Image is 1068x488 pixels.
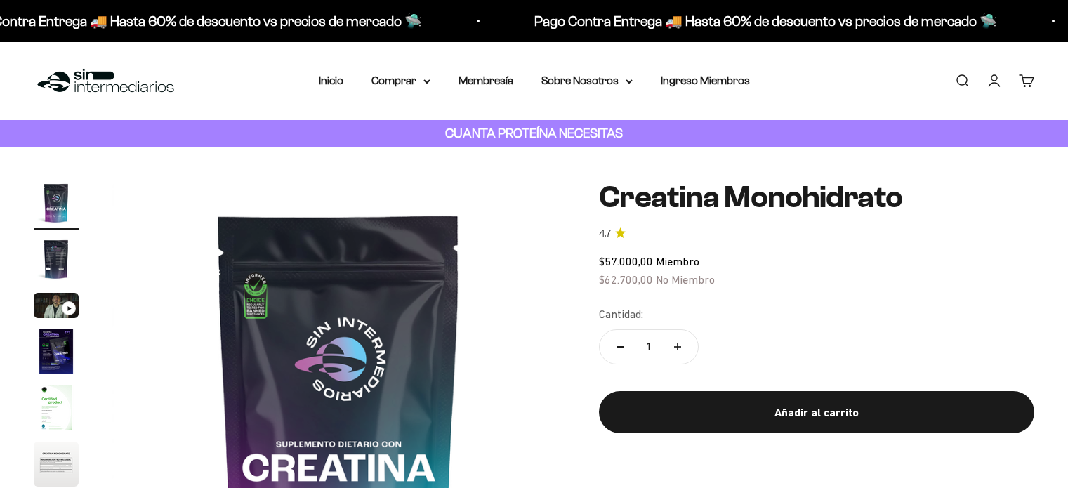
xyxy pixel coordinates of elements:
div: Añadir al carrito [627,404,1006,422]
strong: CUANTA PROTEÍNA NECESITAS [445,126,623,140]
label: Cantidad: [599,305,643,324]
span: $62.700,00 [599,273,653,286]
button: Reducir cantidad [600,330,640,364]
button: Aumentar cantidad [657,330,698,364]
span: No Miembro [656,273,715,286]
button: Añadir al carrito [599,391,1034,433]
a: 4.74.7 de 5.0 estrellas [599,226,1034,242]
span: 4.7 [599,226,611,242]
img: Creatina Monohidrato [34,442,79,487]
img: Creatina Monohidrato [34,385,79,430]
a: Membresía [459,74,513,86]
span: Miembro [656,255,699,268]
span: $57.000,00 [599,255,653,268]
summary: Sobre Nosotros [541,72,633,90]
h1: Creatina Monohidrato [599,180,1034,214]
img: Creatina Monohidrato [34,237,79,282]
a: Inicio [319,74,343,86]
button: Ir al artículo 2 [34,237,79,286]
button: Ir al artículo 4 [34,329,79,378]
button: Ir al artículo 1 [34,180,79,230]
img: Creatina Monohidrato [34,180,79,225]
summary: Comprar [371,72,430,90]
button: Ir al artículo 3 [34,293,79,322]
img: Creatina Monohidrato [34,329,79,374]
p: Pago Contra Entrega 🚚 Hasta 60% de descuento vs precios de mercado 🛸 [521,10,984,32]
button: Ir al artículo 5 [34,385,79,435]
a: Ingreso Miembros [661,74,750,86]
